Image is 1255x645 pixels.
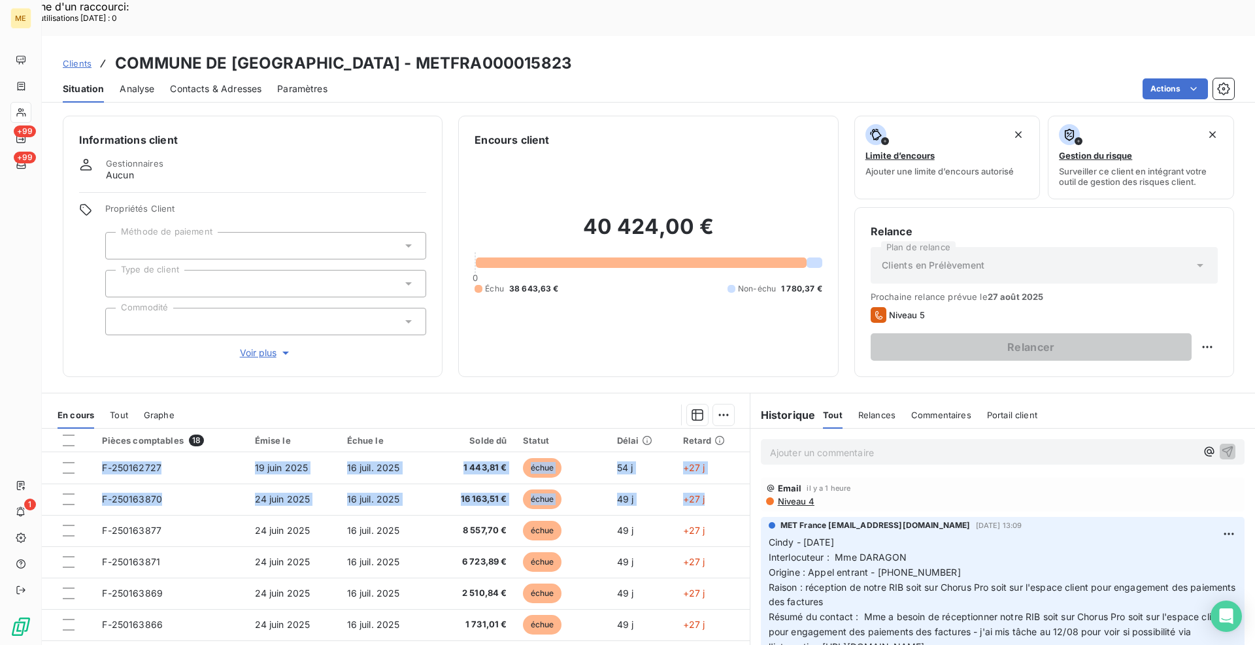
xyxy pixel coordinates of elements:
[63,57,92,70] a: Clients
[509,283,559,295] span: 38 643,63 €
[79,132,426,148] h6: Informations client
[617,619,634,630] span: 49 j
[911,410,971,420] span: Commentaires
[116,278,127,289] input: Ajouter une valeur
[882,259,984,272] span: Clients en Prélèvement
[170,82,261,95] span: Contacts & Adresses
[102,462,161,473] span: F-250162727
[102,587,163,599] span: F-250163869
[473,273,478,283] span: 0
[617,587,634,599] span: 49 j
[475,214,822,253] h2: 40 424,00 €
[105,346,426,360] button: Voir plus
[347,619,400,630] span: 16 juil. 2025
[102,556,160,567] span: F-250163871
[523,489,562,509] span: échue
[443,461,507,474] span: 1 443,81 €
[988,291,1044,302] span: 27 août 2025
[110,410,128,420] span: Tout
[683,493,705,504] span: +27 j
[105,203,426,222] span: Propriétés Client
[24,499,36,510] span: 1
[255,556,310,567] span: 24 juin 2025
[750,407,816,423] h6: Historique
[617,556,634,567] span: 49 j
[781,283,822,295] span: 1 780,37 €
[115,52,572,75] h3: COMMUNE DE [GEOGRAPHIC_DATA] - METFRA000015823
[106,158,163,169] span: Gestionnaires
[144,410,175,420] span: Graphe
[10,616,31,637] img: Logo LeanPay
[976,521,1022,529] span: [DATE] 13:09
[617,435,667,446] div: Délai
[617,462,633,473] span: 54 j
[347,493,400,504] span: 16 juil. 2025
[10,154,31,175] a: +99
[683,587,705,599] span: +27 j
[871,223,1218,239] h6: Relance
[523,458,562,478] span: échue
[277,82,327,95] span: Paramètres
[443,587,507,600] span: 2 510,84 €
[523,552,562,572] span: échue
[347,435,427,446] div: Échue le
[778,483,802,493] span: Email
[865,166,1014,176] span: Ajouter une limite d’encours autorisé
[769,582,1239,608] span: Raison : réception de notre RIB soit sur Chorus Pro soit sur l'espace client pour engagement des ...
[10,128,31,149] a: +99
[769,552,907,563] span: Interlocuteur : Mme DARAGON
[255,619,310,630] span: 24 juin 2025
[240,346,292,359] span: Voir plus
[523,435,601,446] div: Statut
[255,435,331,446] div: Émise le
[523,521,562,540] span: échue
[347,556,400,567] span: 16 juil. 2025
[120,82,154,95] span: Analyse
[255,493,310,504] span: 24 juin 2025
[443,435,507,446] div: Solde dû
[116,240,127,252] input: Ajouter une valeur
[255,587,310,599] span: 24 juin 2025
[858,410,895,420] span: Relances
[106,169,134,182] span: Aucun
[443,524,507,537] span: 8 557,70 €
[823,410,843,420] span: Tout
[889,310,925,320] span: Niveau 5
[617,493,634,504] span: 49 j
[807,484,850,492] span: il y a 1 heure
[683,462,705,473] span: +27 j
[1143,78,1208,99] button: Actions
[871,291,1218,302] span: Prochaine relance prévue le
[63,82,104,95] span: Situation
[1211,601,1242,632] div: Open Intercom Messenger
[780,520,971,531] span: MET France [EMAIL_ADDRESS][DOMAIN_NAME]
[617,525,634,536] span: 49 j
[683,435,742,446] div: Retard
[347,587,400,599] span: 16 juil. 2025
[523,615,562,635] span: échue
[769,567,961,578] span: Origine : Appel entrant - [PHONE_NUMBER]
[443,555,507,569] span: 6 723,89 €
[865,150,935,161] span: Limite d’encours
[987,410,1037,420] span: Portail client
[769,537,834,548] span: Cindy - [DATE]
[255,525,310,536] span: 24 juin 2025
[871,333,1192,361] button: Relancer
[14,152,36,163] span: +99
[116,316,127,327] input: Ajouter une valeur
[1059,166,1223,187] span: Surveiller ce client en intégrant votre outil de gestion des risques client.
[347,462,400,473] span: 16 juil. 2025
[475,132,549,148] h6: Encours client
[14,125,36,137] span: +99
[347,525,400,536] span: 16 juil. 2025
[102,435,239,446] div: Pièces comptables
[102,493,162,504] span: F-250163870
[683,525,705,536] span: +27 j
[255,462,309,473] span: 19 juin 2025
[443,618,507,631] span: 1 731,01 €
[523,584,562,603] span: échue
[777,496,814,506] span: Niveau 4
[102,525,161,536] span: F-250163877
[63,58,92,69] span: Clients
[1048,116,1234,199] button: Gestion du risqueSurveiller ce client en intégrant votre outil de gestion des risques client.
